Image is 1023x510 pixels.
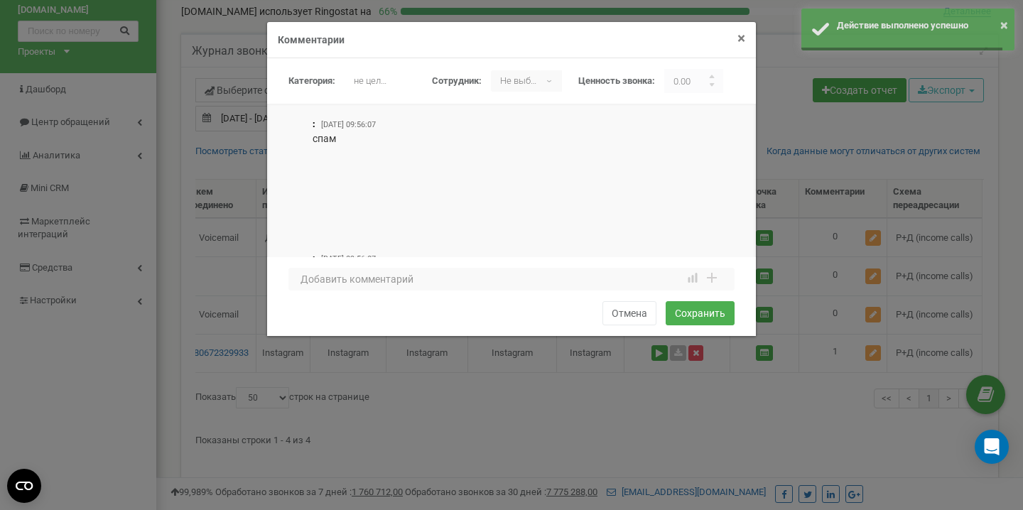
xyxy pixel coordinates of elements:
label: Ценность звонка: [578,75,655,88]
p: спам [313,131,691,146]
button: Open CMP widget [7,469,41,503]
p: [DATE] 09:56:07 [321,119,376,131]
div: Open Intercom Messenger [975,430,1009,464]
h4: Комментарии [278,33,745,47]
p: [DATE] 09:56:07 [321,254,376,265]
p: Не выбрано [491,70,541,92]
b: ▾ [541,70,562,92]
label: Категория: [288,75,335,88]
p: : [313,253,315,265]
button: Отмена [602,301,656,325]
div: Действие выполнено успешно [837,19,1004,33]
label: Сотрудник: [432,75,482,88]
span: × [737,30,745,47]
button: × [1000,15,1008,36]
p: : [313,119,315,131]
button: Сохранить [666,301,735,325]
p: не целевой [345,70,394,92]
